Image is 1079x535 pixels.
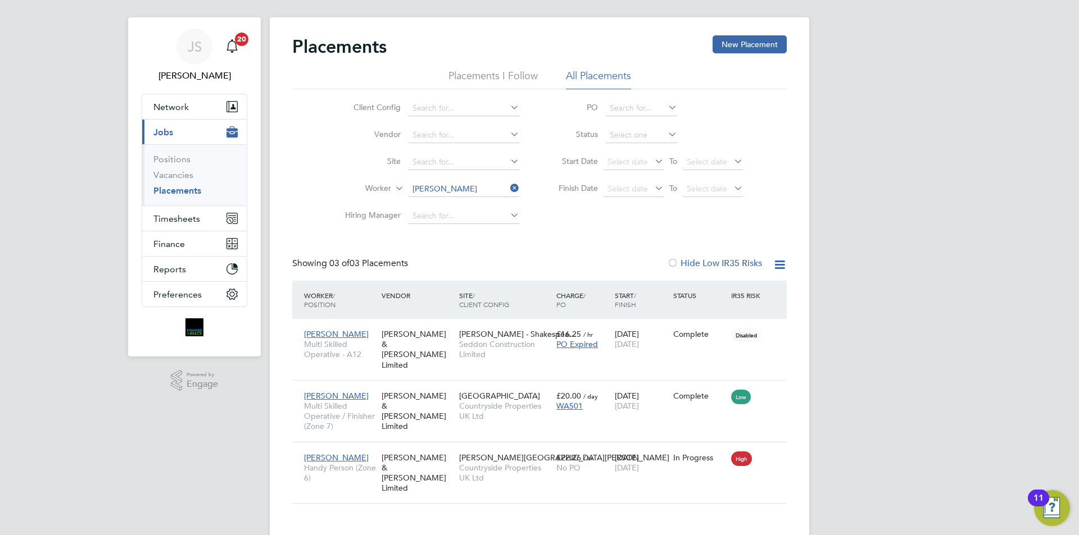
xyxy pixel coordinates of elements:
[612,385,670,417] div: [DATE]
[142,318,247,336] a: Go to home page
[187,370,218,379] span: Powered by
[336,129,401,139] label: Vendor
[615,291,636,309] span: / Finish
[556,401,583,411] span: WA501
[187,379,218,389] span: Engage
[607,184,648,194] span: Select date
[606,127,677,143] input: Select one
[673,452,726,463] div: In Progress
[142,257,247,281] button: Reports
[142,144,247,205] div: Jobs
[615,339,639,349] span: [DATE]
[329,258,408,269] span: 03 Placements
[556,339,598,349] span: PO Expired
[728,285,767,305] div: IR35 Risk
[1034,490,1070,526] button: Open Resource Center, 11 new notifications
[336,210,401,220] label: Hiring Manager
[301,446,787,456] a: [PERSON_NAME]Handy Person (Zone 6)[PERSON_NAME] & [PERSON_NAME] Limited[PERSON_NAME][GEOGRAPHIC_D...
[301,323,787,332] a: [PERSON_NAME]Multi Skilled Operative - A12[PERSON_NAME] & [PERSON_NAME] Limited[PERSON_NAME] - Sh...
[556,291,586,309] span: / PO
[171,370,219,391] a: Powered byEngage
[547,129,598,139] label: Status
[409,154,519,170] input: Search for...
[459,291,509,309] span: / Client Config
[142,231,247,256] button: Finance
[142,94,247,119] button: Network
[409,100,519,116] input: Search for...
[153,102,189,112] span: Network
[1033,498,1044,513] div: 11
[379,285,456,305] div: Vendor
[153,154,191,164] a: Positions
[673,391,726,401] div: Complete
[409,181,519,197] input: Search for...
[128,17,261,356] nav: Main navigation
[304,452,369,463] span: [PERSON_NAME]
[304,463,376,483] span: Handy Person (Zone 6)
[673,329,726,339] div: Complete
[459,339,551,359] span: Seddon Construction Limited
[607,157,648,167] span: Select date
[731,328,761,342] span: Disabled
[456,285,554,314] div: Site
[583,454,593,462] span: / hr
[556,452,581,463] span: £22.26
[221,29,243,65] a: 20
[142,29,247,83] a: JS[PERSON_NAME]
[153,213,200,224] span: Timesheets
[292,35,387,58] h2: Placements
[235,33,248,46] span: 20
[185,318,203,336] img: bromak-logo-retina.png
[606,100,677,116] input: Search for...
[666,154,681,168] span: To
[336,156,401,166] label: Site
[188,39,202,54] span: JS
[713,35,787,53] button: New Placement
[583,392,598,400] span: / day
[459,463,551,483] span: Countryside Properties UK Ltd
[731,451,752,466] span: High
[554,285,612,314] div: Charge
[153,239,185,249] span: Finance
[292,258,410,269] div: Showing
[612,323,670,355] div: [DATE]
[153,127,173,138] span: Jobs
[459,391,540,401] span: [GEOGRAPHIC_DATA]
[142,206,247,231] button: Timesheets
[667,258,762,269] label: Hide Low IR35 Risks
[142,69,247,83] span: Julia Scholes
[612,447,670,478] div: [DATE]
[301,285,379,314] div: Worker
[336,102,401,112] label: Client Config
[379,323,456,376] div: [PERSON_NAME] & [PERSON_NAME] Limited
[304,339,376,359] span: Multi Skilled Operative - A12
[687,184,727,194] span: Select date
[142,120,247,144] button: Jobs
[153,185,201,196] a: Placements
[379,385,456,437] div: [PERSON_NAME] & [PERSON_NAME] Limited
[612,285,670,314] div: Start
[304,329,369,339] span: [PERSON_NAME]
[304,401,376,432] span: Multi Skilled Operative / Finisher (Zone 7)
[301,385,787,394] a: [PERSON_NAME]Multi Skilled Operative / Finisher (Zone 7)[PERSON_NAME] & [PERSON_NAME] Limited[GEO...
[556,329,581,339] span: £16.25
[666,181,681,195] span: To
[459,452,669,463] span: [PERSON_NAME][GEOGRAPHIC_DATA][PERSON_NAME]
[153,289,202,300] span: Preferences
[459,401,551,421] span: Countryside Properties UK Ltd
[566,69,631,89] li: All Placements
[547,156,598,166] label: Start Date
[304,291,336,309] span: / Position
[459,329,577,339] span: [PERSON_NAME] - Shakespea…
[142,282,247,307] button: Preferences
[547,102,598,112] label: PO
[409,208,519,224] input: Search for...
[687,157,727,167] span: Select date
[329,258,350,269] span: 03 of
[409,127,519,143] input: Search for...
[615,401,639,411] span: [DATE]
[731,390,751,404] span: Low
[670,285,729,305] div: Status
[547,183,598,193] label: Finish Date
[583,330,593,339] span: / hr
